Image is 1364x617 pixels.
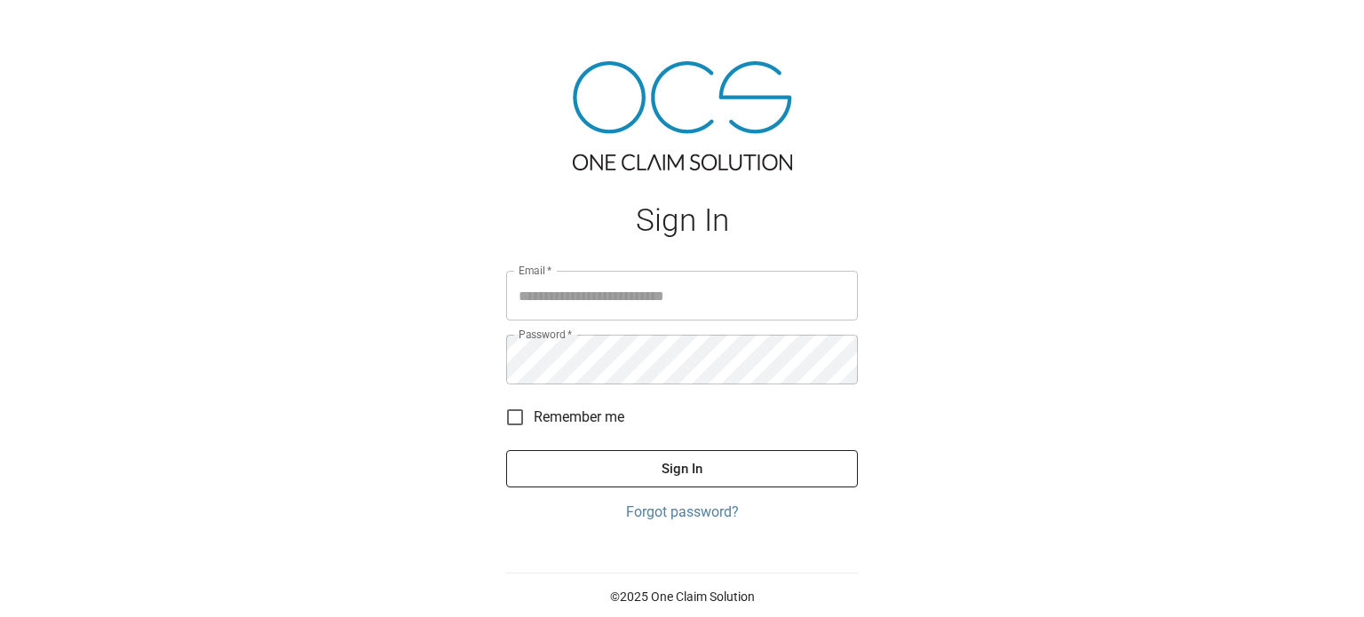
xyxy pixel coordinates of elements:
span: Remember me [534,407,624,428]
p: © 2025 One Claim Solution [506,588,858,605]
a: Forgot password? [506,502,858,523]
label: Password [519,327,572,342]
h1: Sign In [506,202,858,239]
img: ocs-logo-tra.png [573,61,792,170]
button: Sign In [506,450,858,487]
label: Email [519,263,552,278]
img: ocs-logo-white-transparent.png [21,11,92,46]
